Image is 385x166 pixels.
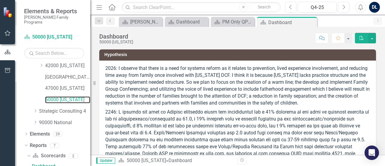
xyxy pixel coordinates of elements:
a: Strategic Consulting 4 [39,108,90,115]
a: 47000 [US_STATE] [45,85,90,92]
h3: Hypothesis [104,52,373,57]
a: Dashboard [166,18,207,26]
input: Search Below... [24,48,84,58]
a: [GEOGRAPHIC_DATA][US_STATE] [45,74,90,81]
div: 7 [50,143,59,148]
a: 42000 [US_STATE] [45,62,90,69]
div: 29 [53,131,63,136]
div: PM Only QPR Status Report [222,18,253,26]
div: » [118,157,233,164]
div: 50000 [US_STATE] [99,40,133,44]
a: 50000 [US_STATE] [127,158,166,163]
div: Q4-25 [300,4,334,11]
div: Dashboard [268,19,316,26]
a: [PERSON_NAME] Overview [120,18,161,26]
div: Dashboard [176,18,207,26]
small: [PERSON_NAME] Family Programs [24,15,84,25]
button: DL [369,2,380,13]
span: Search [258,5,271,9]
a: Elements [30,131,50,138]
button: Search [249,3,279,11]
div: Dashboard [168,158,192,163]
a: 50000 [US_STATE] [24,34,84,41]
div: Dashboard [99,33,133,40]
span: Elements & Reports [24,8,84,15]
button: Q4-25 [298,2,337,13]
img: ClearPoint Strategy [3,7,14,17]
p: 2026: I observe that there is a need for systems reform as it relates to prevention, lived experi... [105,65,370,108]
a: Scorecards [32,152,65,159]
div: [PERSON_NAME] Overview [130,18,161,26]
a: 90000 National [39,119,90,126]
a: PM Only QPR Status Report [212,18,253,26]
div: Open Intercom Messenger [365,146,379,160]
a: Reports [30,142,47,149]
span: Updater [96,158,115,164]
a: 50000 [US_STATE] [45,96,90,103]
div: 2 [69,153,78,158]
input: Search ClearPoint... [122,2,281,13]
